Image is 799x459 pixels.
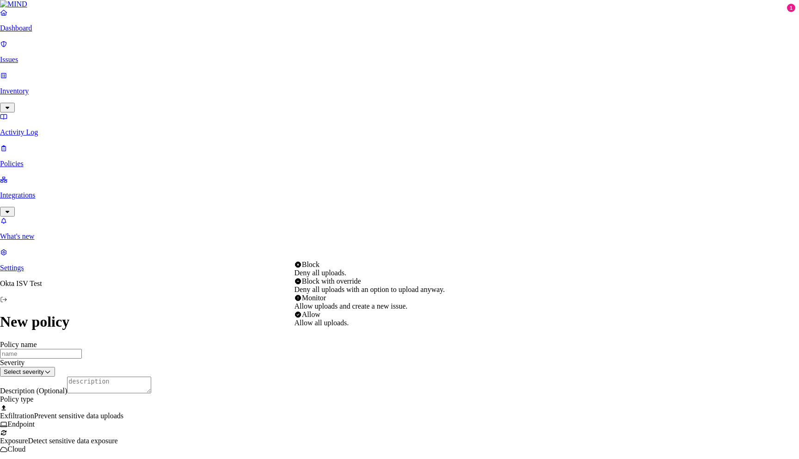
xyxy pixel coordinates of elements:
[302,310,320,318] span: Allow
[295,302,408,310] span: Allow uploads and create a new issue.
[295,285,445,293] span: Deny all uploads with an option to upload anyway.
[302,294,326,302] span: Monitor
[295,269,346,277] span: Deny all uploads.
[302,277,361,285] span: Block with override
[295,319,349,327] span: Allow all uploads.
[302,261,320,268] span: Block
